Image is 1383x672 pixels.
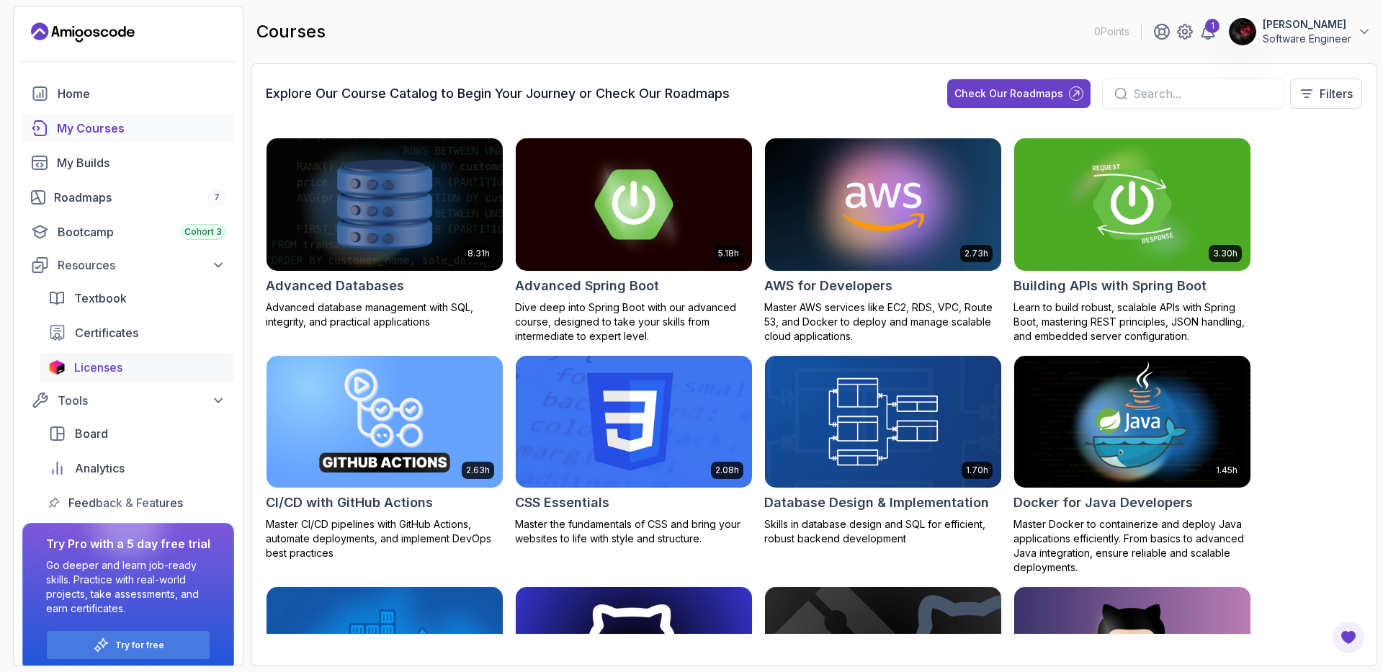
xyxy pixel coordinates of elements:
[516,356,752,488] img: CSS Essentials card
[1199,23,1217,40] a: 1
[764,517,1002,546] p: Skills in database design and SQL for efficient, robust backend development
[22,218,234,246] a: bootcamp
[75,324,138,341] span: Certificates
[765,356,1001,488] img: Database Design & Implementation card
[58,223,225,241] div: Bootcamp
[22,252,234,278] button: Resources
[764,138,1002,344] a: AWS for Developers card2.73hAWS for DevelopersMaster AWS services like EC2, RDS, VPC, Route 53, a...
[1320,85,1353,102] p: Filters
[1094,24,1129,39] p: 0 Points
[1013,355,1251,575] a: Docker for Java Developers card1.45hDocker for Java DevelopersMaster Docker to containerize and d...
[1013,493,1193,513] h2: Docker for Java Developers
[1263,32,1351,46] p: Software Engineer
[266,84,730,104] h3: Explore Our Course Catalog to Begin Your Journey or Check Our Roadmaps
[515,300,753,344] p: Dive deep into Spring Boot with our advanced course, designed to take your skills from intermedia...
[515,276,659,296] h2: Advanced Spring Boot
[964,248,988,259] p: 2.73h
[466,465,490,476] p: 2.63h
[1014,138,1250,271] img: Building APIs with Spring Boot card
[1263,17,1351,32] p: [PERSON_NAME]
[74,290,127,307] span: Textbook
[266,276,404,296] h2: Advanced Databases
[22,79,234,108] a: home
[515,517,753,546] p: Master the fundamentals of CSS and bring your websites to life with style and structure.
[57,120,225,137] div: My Courses
[1229,18,1256,45] img: user profile image
[1228,17,1371,46] button: user profile image[PERSON_NAME]Software Engineer
[267,138,503,271] img: Advanced Databases card
[1213,248,1237,259] p: 3.30h
[1205,19,1219,33] div: 1
[516,138,752,271] img: Advanced Spring Boot card
[765,138,1001,271] img: AWS for Developers card
[1013,300,1251,344] p: Learn to build robust, scalable APIs with Spring Boot, mastering REST principles, JSON handling, ...
[115,640,164,651] a: Try for free
[1331,620,1366,655] button: Open Feedback Button
[947,79,1091,108] button: Check Our Roadmaps
[515,493,609,513] h2: CSS Essentials
[40,419,234,448] a: board
[40,353,234,382] a: licenses
[214,192,220,203] span: 7
[31,21,135,44] a: Landing page
[1013,517,1251,575] p: Master Docker to containerize and deploy Java applications efficiently. From basics to advanced J...
[1013,276,1207,296] h2: Building APIs with Spring Boot
[40,454,234,483] a: analytics
[74,359,122,376] span: Licenses
[266,517,503,560] p: Master CI/CD pipelines with GitHub Actions, automate deployments, and implement DevOps best pract...
[22,387,234,413] button: Tools
[764,300,1002,344] p: Master AWS services like EC2, RDS, VPC, Route 53, and Docker to deploy and manage scalable cloud ...
[22,148,234,177] a: builds
[48,360,66,375] img: jetbrains icon
[40,488,234,517] a: feedback
[764,355,1002,547] a: Database Design & Implementation card1.70hDatabase Design & ImplementationSkills in database desi...
[764,493,989,513] h2: Database Design & Implementation
[1290,79,1362,109] button: Filters
[266,300,503,329] p: Advanced database management with SQL, integrity, and practical applications
[40,284,234,313] a: textbook
[40,318,234,347] a: certificates
[266,138,503,329] a: Advanced Databases card8.31hAdvanced DatabasesAdvanced database management with SQL, integrity, a...
[75,425,108,442] span: Board
[715,465,739,476] p: 2.08h
[57,154,225,171] div: My Builds
[1013,138,1251,344] a: Building APIs with Spring Boot card3.30hBuilding APIs with Spring BootLearn to build robust, scal...
[266,355,503,561] a: CI/CD with GitHub Actions card2.63hCI/CD with GitHub ActionsMaster CI/CD pipelines with GitHub Ac...
[54,189,225,206] div: Roadmaps
[467,248,490,259] p: 8.31h
[954,86,1063,101] div: Check Our Roadmaps
[764,276,892,296] h2: AWS for Developers
[68,494,183,511] span: Feedback & Features
[966,465,988,476] p: 1.70h
[1014,356,1250,488] img: Docker for Java Developers card
[515,138,753,344] a: Advanced Spring Boot card5.18hAdvanced Spring BootDive deep into Spring Boot with our advanced co...
[46,630,210,660] button: Try for free
[46,558,210,616] p: Go deeper and learn job-ready skills. Practice with real-world projects, take assessments, and ea...
[22,183,234,212] a: roadmaps
[184,226,222,238] span: Cohort 3
[1216,465,1237,476] p: 1.45h
[58,256,225,274] div: Resources
[515,355,753,547] a: CSS Essentials card2.08hCSS EssentialsMaster the fundamentals of CSS and bring your websites to l...
[256,20,326,43] h2: courses
[1133,85,1272,102] input: Search...
[58,392,225,409] div: Tools
[267,356,503,488] img: CI/CD with GitHub Actions card
[22,114,234,143] a: courses
[58,85,225,102] div: Home
[718,248,739,259] p: 5.18h
[75,460,125,477] span: Analytics
[266,493,433,513] h2: CI/CD with GitHub Actions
